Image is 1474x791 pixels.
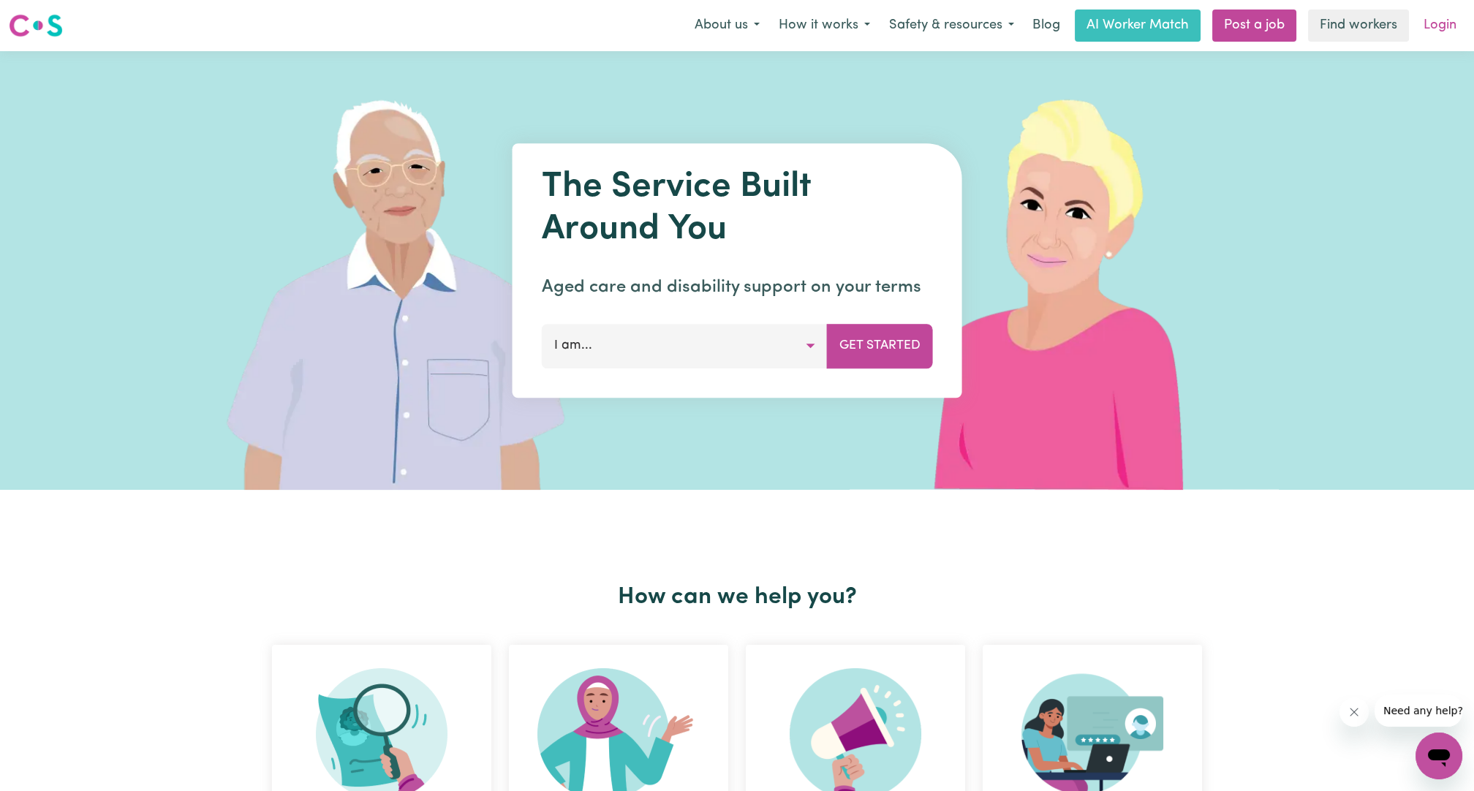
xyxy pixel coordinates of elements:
[1415,10,1465,42] a: Login
[1308,10,1409,42] a: Find workers
[542,167,933,251] h1: The Service Built Around You
[263,583,1211,611] h2: How can we help you?
[542,324,828,368] button: I am...
[827,324,933,368] button: Get Started
[1024,10,1069,42] a: Blog
[1075,10,1201,42] a: AI Worker Match
[685,10,769,41] button: About us
[9,12,63,39] img: Careseekers logo
[1375,695,1462,727] iframe: Message from company
[1212,10,1296,42] a: Post a job
[9,10,88,22] span: Need any help?
[9,9,63,42] a: Careseekers logo
[1339,697,1369,727] iframe: Close message
[542,274,933,300] p: Aged care and disability support on your terms
[769,10,880,41] button: How it works
[1416,733,1462,779] iframe: Button to launch messaging window
[880,10,1024,41] button: Safety & resources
